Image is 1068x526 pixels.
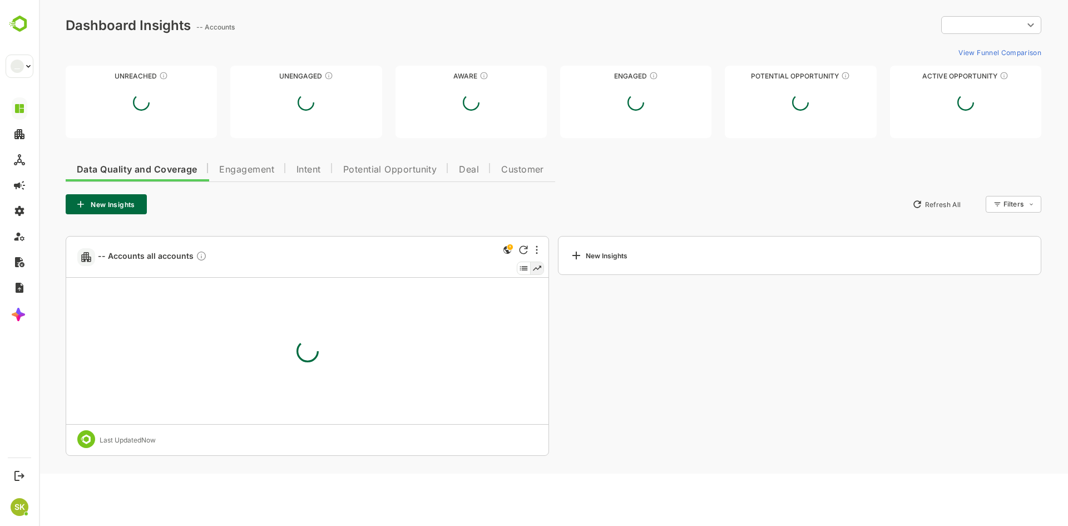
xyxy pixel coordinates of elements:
div: Potential Opportunity [686,72,837,80]
div: SK [11,498,28,516]
div: Unreached [27,72,178,80]
div: Last Updated Now [61,436,117,444]
button: Logout [12,468,27,483]
div: Filters [965,200,985,208]
div: Aware [357,72,508,80]
button: View Funnel Comparison [915,43,1002,61]
div: ​ [902,15,1002,35]
span: -- Accounts all accounts [59,250,168,263]
div: This is a global insight. Segment selection is not applicable for this view [462,243,475,258]
div: Unengaged [191,72,343,80]
div: These accounts are MQAs and can be passed on to Inside Sales [802,71,811,80]
div: Filters [963,194,1002,214]
img: BambooboxLogoMark.f1c84d78b4c51b1a7b5f700c9845e183.svg [6,13,34,35]
div: Active Opportunity [851,72,1002,80]
span: Customer [462,165,505,174]
div: These accounts have just entered the buying cycle and need further nurturing [441,71,449,80]
div: Refresh [480,245,489,254]
ag: -- Accounts [157,23,199,31]
button: New Insights [27,194,108,214]
span: Intent [258,165,282,174]
div: These accounts have not shown enough engagement and need nurturing [285,71,294,80]
button: Refresh All [868,195,927,213]
span: Engagement [180,165,235,174]
div: These accounts are warm, further nurturing would qualify them to MQAs [610,71,619,80]
span: Deal [420,165,440,174]
span: Data Quality and Coverage [38,165,158,174]
div: Description not present [157,250,168,263]
a: New Insights [519,236,1002,275]
a: -- Accounts all accountsDescription not present [59,250,172,263]
div: These accounts have open opportunities which might be at any of the Sales Stages [961,71,970,80]
div: New Insights [531,249,589,262]
div: Engaged [521,72,673,80]
div: More [497,245,499,254]
div: These accounts have not been engaged with for a defined time period [120,71,129,80]
div: Dashboard Insights [27,17,152,33]
span: Potential Opportunity [304,165,398,174]
div: __ [11,60,24,73]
